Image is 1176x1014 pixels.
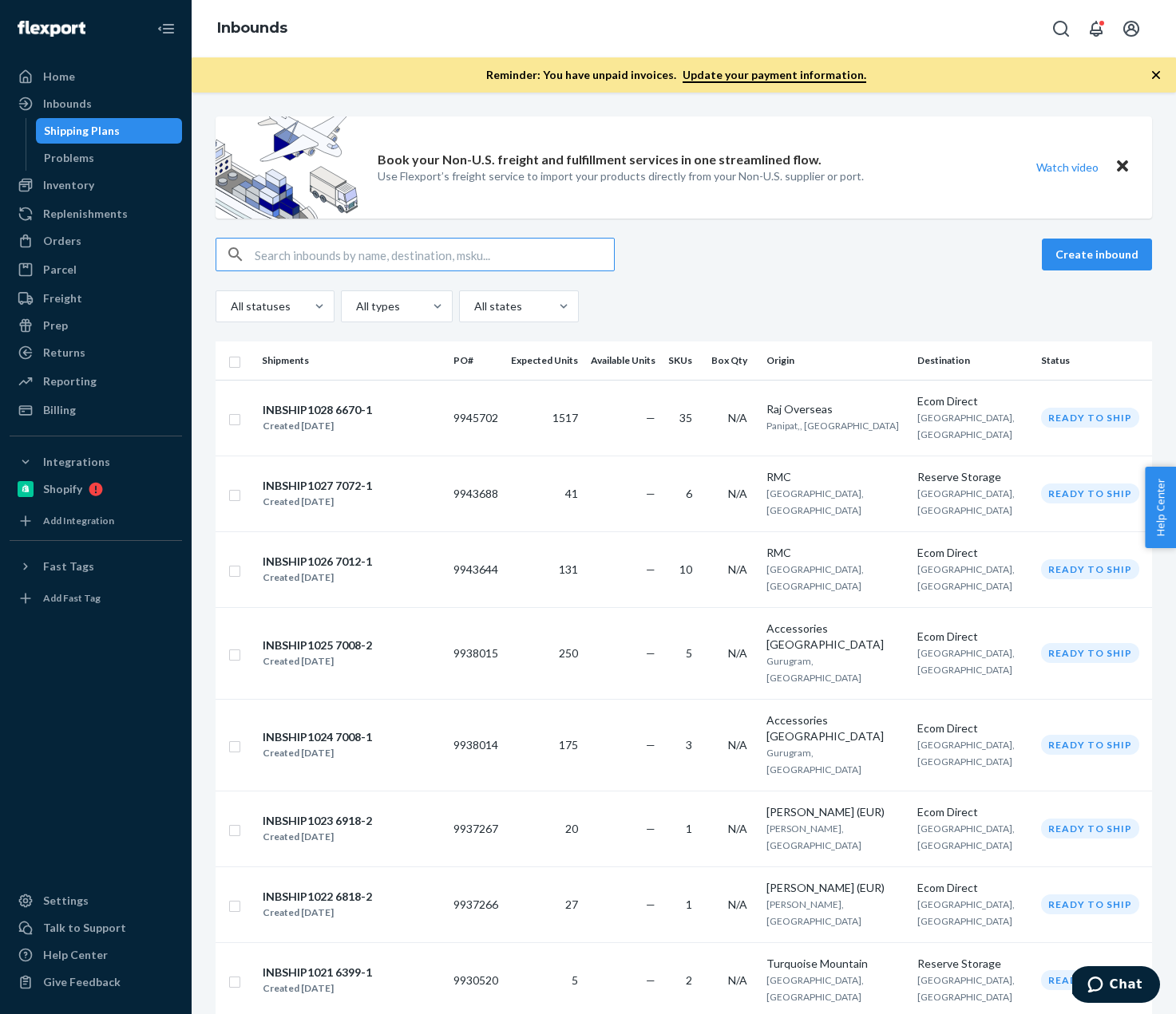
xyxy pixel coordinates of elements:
[917,487,1015,516] span: [GEOGRAPHIC_DATA], [GEOGRAPHIC_DATA]
[766,956,905,972] div: Turquoise Mountain
[728,646,747,660] span: N/A
[1041,559,1139,579] div: Ready to ship
[263,965,372,980] div: INBSHIP1021 6399-1
[766,804,905,820] div: [PERSON_NAME] (EUR)
[679,411,692,424] span: 35
[10,286,182,311] a: Freight
[1042,239,1152,270] button: Create inbound
[917,898,1015,927] span: [GEOGRAPHIC_DATA], [GEOGRAPHIC_DATA]
[565,822,578,835] span: 20
[255,341,447,380] th: Shipments
[728,822,747,835] span: N/A
[1115,13,1147,45] button: Open account menu
[263,402,372,418] div: INBSHIP1028 6670-1
[917,720,1028,736] div: Ecom Direct
[43,233,81,249] div: Orders
[263,729,372,745] div: INBSHIP1024 7008-1
[43,402,76,418] div: Billing
[43,947,108,963] div: Help Center
[447,699,505,791] td: 9938014
[646,562,655,576] span: —
[43,177,94,193] div: Inventory
[766,563,864,592] span: [GEOGRAPHIC_DATA], [GEOGRAPHIC_DATA]
[263,745,372,761] div: Created [DATE]
[447,341,505,380] th: PO#
[447,607,505,699] td: 9938015
[760,341,911,380] th: Origin
[43,206,128,222] div: Replenishments
[150,13,182,45] button: Close Navigation
[10,201,182,227] a: Replenishments
[354,298,356,314] input: All types
[378,168,864,184] p: Use Flexport’s freight service to import your products directly from your Non-U.S. supplier or port.
[646,411,655,424] span: —
[43,974,121,990] div: Give Feedback
[728,973,747,987] span: N/A
[263,570,372,586] div: Created [DATE]
[43,69,75,85] div: Home
[728,487,747,500] span: N/A
[263,494,372,510] div: Created [DATE]
[10,554,182,579] button: Fast Tags
[646,973,655,987] span: —
[43,481,82,497] div: Shopify
[43,290,82,306] div: Freight
[917,412,1015,440] span: [GEOGRAPHIC_DATA], [GEOGRAPHIC_DATA]
[1041,483,1139,503] div: Ready to ship
[263,478,372,494] div: INBSHIP1027 7072-1
[559,562,578,576] span: 131
[263,554,372,570] div: INBSHIP1026 7012-1
[559,738,578,752] span: 175
[686,973,692,987] span: 2
[10,915,182,941] button: Talk to Support
[917,974,1015,1003] span: [GEOGRAPHIC_DATA], [GEOGRAPHIC_DATA]
[10,969,182,995] button: Give Feedback
[10,228,182,254] a: Orders
[559,646,578,660] span: 250
[646,487,655,500] span: —
[686,487,692,500] span: 6
[766,487,864,516] span: [GEOGRAPHIC_DATA], [GEOGRAPHIC_DATA]
[572,973,578,987] span: 5
[10,449,182,475] button: Integrations
[43,514,114,527] div: Add Integration
[565,898,578,911] span: 27
[10,942,182,968] a: Help Center
[917,823,1015,851] span: [GEOGRAPHIC_DATA], [GEOGRAPHIC_DATA]
[766,621,905,653] div: Accessories [GEOGRAPHIC_DATA]
[378,151,822,169] p: Book your Non-U.S. freight and fulfillment services in one streamlined flow.
[679,562,692,576] span: 10
[44,150,94,166] div: Problems
[1041,643,1139,663] div: Ready to ship
[43,591,101,605] div: Add Fast Tag
[10,64,182,89] a: Home
[204,6,300,52] ol: breadcrumbs
[10,586,182,611] a: Add Fast Tag
[447,866,505,942] td: 9937266
[263,905,372,921] div: Created [DATE]
[766,401,905,417] div: Raj Overseas
[686,738,692,752] span: 3
[1026,156,1109,179] button: Watch video
[766,545,905,561] div: RMC
[43,345,85,361] div: Returns
[766,880,905,896] div: [PERSON_NAME] (EUR)
[43,558,94,574] div: Fast Tags
[1072,966,1160,1006] iframe: Opens a widget where you can chat to one of our agents
[10,172,182,198] a: Inventory
[728,898,747,911] span: N/A
[36,118,183,144] a: Shipping Plans
[646,738,655,752] span: —
[728,562,747,576] span: N/A
[10,397,182,423] a: Billing
[686,898,692,911] span: 1
[917,469,1028,485] div: Reserve Storage
[1145,467,1176,548] button: Help Center
[662,341,705,380] th: SKUs
[1112,156,1133,179] button: Close
[36,145,183,171] a: Problems
[1041,970,1139,990] div: Ready to ship
[766,420,899,432] span: Panipat,, [GEOGRAPHIC_DATA]
[686,646,692,660] span: 5
[917,739,1015,767] span: [GEOGRAPHIC_DATA], [GEOGRAPHIC_DATA]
